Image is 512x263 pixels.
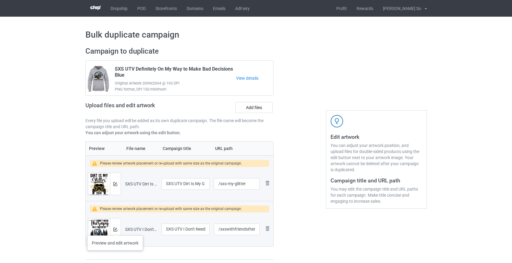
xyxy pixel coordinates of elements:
[159,141,212,155] th: Campaign title
[86,141,123,155] th: Preview
[115,66,236,80] span: SXS UTV Definitely On My Way to Make Bad Decisions Blue
[88,173,110,202] img: original.png
[125,181,157,187] div: SXS UTV Dirt Is My Glitter Now Watch Me Shine.png
[236,75,273,81] a: View details
[331,115,343,128] img: svg+xml;base64,PD94bWwgdmVyc2lvbj0iMS4wIiBlbmNvZGluZz0iVVRGLTgiPz4KPHN2ZyB3aWR0aD0iNDJweCIgaGVpZ2...
[115,86,236,92] span: PNG format, DPI 150 minimum
[85,29,427,40] h1: Bulk duplicate campaign
[113,182,117,186] img: svg+xml;base64,PD94bWwgdmVyc2lvbj0iMS4wIiBlbmNvZGluZz0iVVRGLTgiPz4KPHN2ZyB3aWR0aD0iMTRweCIgaGVpZ2...
[100,205,242,212] div: Please review artwork placement or re-upload with same size as the original campaign.
[123,141,159,155] th: File name
[235,102,273,113] label: Add files
[331,186,422,204] div: You may edit the campaign title and URL paths for each campaign. Make title concise and engaging ...
[331,133,422,140] h3: Edit artwork
[264,179,271,187] img: svg+xml;base64,PD94bWwgdmVyc2lvbj0iMS4wIiBlbmNvZGluZz0iVVRGLTgiPz4KPHN2ZyB3aWR0aD0iMjhweCIgaGVpZ2...
[331,142,422,173] div: You can adjust your artwork position, and upload files for double-sided products using the edit b...
[85,47,274,56] h2: Campaign to duplicate
[100,160,242,167] div: Please review artwork placement or re-upload with same size as the original campaign.
[115,80,236,86] span: Original Artwork 2699x2694 @ 193 DPI
[264,225,271,232] img: svg+xml;base64,PD94bWwgdmVyc2lvbj0iMS4wIiBlbmNvZGluZz0iVVRGLTgiPz4KPHN2ZyB3aWR0aD0iMjhweCIgaGVpZ2...
[113,228,117,231] img: svg+xml;base64,PD94bWwgdmVyc2lvbj0iMS4wIiBlbmNvZGluZz0iVVRGLTgiPz4KPHN2ZyB3aWR0aD0iMTRweCIgaGVpZ2...
[92,161,100,166] img: warning
[85,130,181,135] b: You can adjust your artwork using the edit button.
[212,141,261,155] th: URL path
[378,1,421,16] div: [PERSON_NAME] So
[125,226,157,232] div: SXS UTV I Don't Need Therapy All I Need Is To Go Riding With My Friends.png
[88,218,110,248] img: original.png
[85,102,198,113] h2: Upload files and edit artwork
[92,207,100,211] img: warning
[90,5,101,10] img: 3d383065fc803cdd16c62507c020ddf8.png
[85,118,274,130] p: Every file you upload will be added as its own duplicate campaign. The file name will become the ...
[87,235,143,251] div: Preview and edit artwork
[331,177,422,184] h3: Campaign title and URL path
